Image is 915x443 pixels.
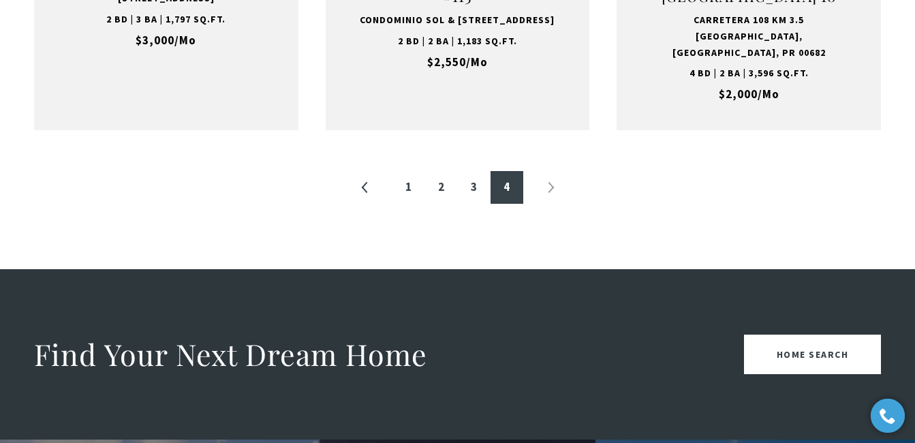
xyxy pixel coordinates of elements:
h2: Find Your Next Dream Home [34,335,427,373]
a: 3 [458,171,491,204]
a: 4 [491,171,523,204]
a: Home Search [744,335,882,374]
a: « [349,171,382,204]
li: Previous page [349,171,382,204]
a: 2 [425,171,458,204]
a: 1 [392,171,425,204]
